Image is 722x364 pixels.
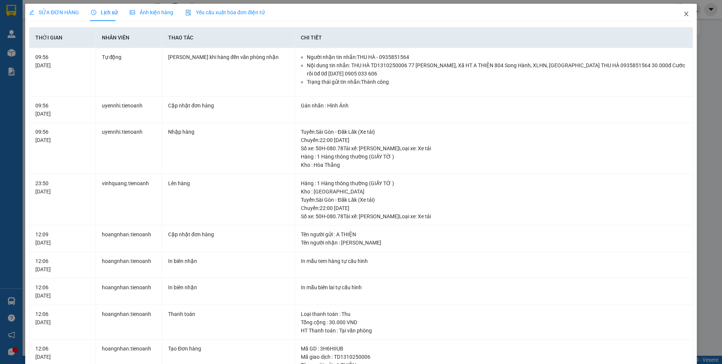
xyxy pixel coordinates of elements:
[301,344,687,353] div: Mã GD : 3H6HIIUB
[168,101,288,110] div: Cập nhật đơn hàng
[301,310,687,318] div: Loại thanh toán : Thu
[35,257,89,273] div: 12:06 [DATE]
[130,9,173,15] span: Ảnh kiện hàng
[168,283,288,292] div: In biên nhận
[130,10,135,15] span: picture
[96,123,162,174] td: uyennhi.tienoanh
[301,196,687,221] div: Tuyến : Sài Gòn - Đăk Lăk (Xe tải) Chuyến: 22:00 [DATE] Số xe: 50H-080.78 Tài xế: [PERSON_NAME] L...
[301,283,687,292] div: In mẫu biên lai tự cấu hình
[295,27,693,48] th: Chi tiết
[185,10,191,16] img: icon
[96,48,162,97] td: Tự động
[168,53,288,61] div: [PERSON_NAME] khi hàng đến văn phòng nhận
[168,179,288,187] div: Lên hàng
[301,257,687,265] div: In mẫu tem hàng tự cấu hình
[168,128,288,136] div: Nhập hàng
[301,318,687,326] div: Tổng cộng : 30.000 VND
[307,78,687,86] li: Trạng thái gửi tin nhắn: Thành công
[301,187,687,196] div: Kho : [GEOGRAPHIC_DATA]
[301,230,687,239] div: Tên người gửi : A THIỆN
[29,27,96,48] th: Thời gian
[168,310,288,318] div: Thanh toán
[301,128,687,153] div: Tuyến : Sài Gòn - Đăk Lăk (Xe tải) Chuyến: 22:00 [DATE] Số xe: 50H-080.78 Tài xế: [PERSON_NAME] L...
[185,9,265,15] span: Yêu cầu xuất hóa đơn điện tử
[301,353,687,361] div: Mã giao dịch : TD1310250006
[676,4,697,25] button: Close
[96,305,162,340] td: hoangnhan.tienoanh
[91,9,118,15] span: Lịch sử
[29,9,79,15] span: SỬA ĐƠN HÀNG
[96,97,162,123] td: uyennhi.tienoanh
[301,153,687,161] div: Hàng : 1 Hàng thông thường (GIẤY TỜ )
[35,230,89,247] div: 12:09 [DATE]
[35,310,89,326] div: 12:06 [DATE]
[35,344,89,361] div: 12:06 [DATE]
[96,27,162,48] th: Nhân viên
[168,344,288,353] div: Tạo Đơn hàng
[683,11,689,17] span: close
[29,10,34,15] span: edit
[168,230,288,239] div: Cập nhật đơn hàng
[96,225,162,252] td: hoangnhan.tienoanh
[301,326,687,335] div: HT Thanh toán : Tại văn phòng
[96,278,162,305] td: hoangnhan.tienoanh
[301,179,687,187] div: Hàng : 1 Hàng thông thường (GIẤY TỜ )
[96,252,162,279] td: hoangnhan.tienoanh
[301,239,687,247] div: Tên người nhận : [PERSON_NAME]
[91,10,96,15] span: clock-circle
[35,179,89,196] div: 23:50 [DATE]
[307,53,687,61] li: Người nhận tin nhắn: THU HÀ - 0935851564
[35,53,89,69] div: 09:56 [DATE]
[96,174,162,226] td: vinhquang.tienoanh
[301,161,687,169] div: Kho : Hòa Thắng
[35,128,89,144] div: 09:56 [DATE]
[307,61,687,78] li: Nội dung tin nhắn: THU HÀ TD1310250006 77 [PERSON_NAME], Xã HT A THIỆN 804 Song Hành, XLHN, [GEOG...
[168,257,288,265] div: In biên nhận
[35,101,89,118] div: 09:56 [DATE]
[35,283,89,300] div: 12:06 [DATE]
[162,27,295,48] th: Thao tác
[301,101,687,110] div: Gán nhãn : Hình Ảnh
